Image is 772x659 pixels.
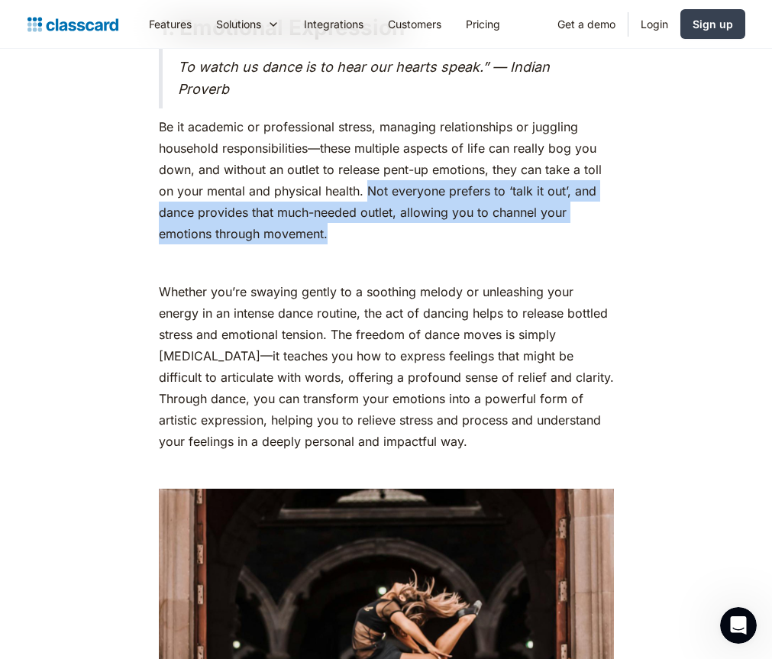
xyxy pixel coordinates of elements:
iframe: Intercom live chat [720,607,757,644]
a: Features [137,7,204,41]
div: Sign up [693,16,733,32]
a: Pricing [454,7,512,41]
a: Integrations [292,7,376,41]
a: home [27,14,118,35]
a: Customers [376,7,454,41]
div: Solutions [204,7,292,41]
em: To watch us dance is to hear our hearts speak.” — Indian Proverb [178,59,550,97]
a: Login [628,7,680,41]
a: Sign up [680,9,745,39]
p: Whether you’re swaying gently to a soothing melody or unleashing your energy in an intense dance ... [159,281,614,452]
p: ‍ [159,460,614,481]
div: Solutions [216,16,261,32]
p: ‍ [159,252,614,273]
p: Be it academic or professional stress, managing relationships or juggling household responsibilit... [159,116,614,244]
a: Get a demo [545,7,628,41]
